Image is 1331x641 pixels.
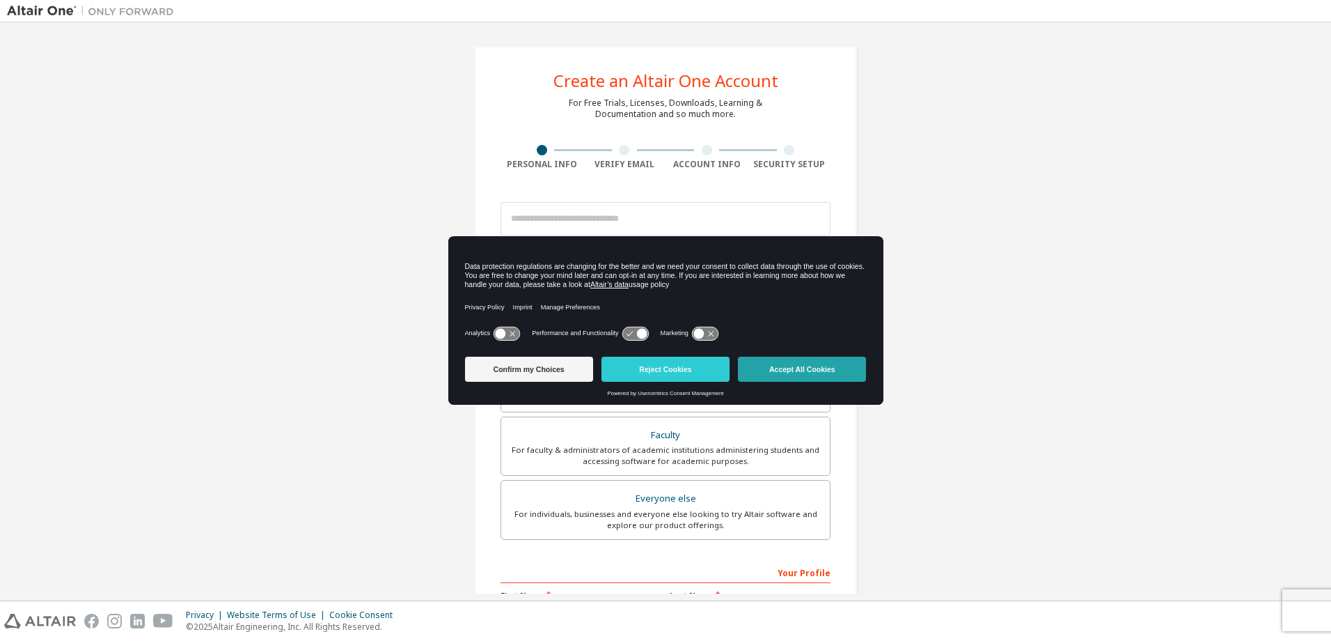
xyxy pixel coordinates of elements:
[665,159,748,170] div: Account Info
[510,509,821,531] div: For individuals, businesses and everyone else looking to try Altair software and explore our prod...
[510,489,821,509] div: Everyone else
[153,614,173,628] img: youtube.svg
[186,621,401,633] p: © 2025 Altair Engineering, Inc. All Rights Reserved.
[501,159,583,170] div: Personal Info
[227,610,329,621] div: Website Terms of Use
[583,159,666,170] div: Verify Email
[7,4,181,18] img: Altair One
[107,614,122,628] img: instagram.svg
[130,614,145,628] img: linkedin.svg
[4,614,76,628] img: altair_logo.svg
[329,610,401,621] div: Cookie Consent
[501,561,830,583] div: Your Profile
[569,98,762,120] div: For Free Trials, Licenses, Downloads, Learning & Documentation and so much more.
[553,72,778,89] div: Create an Altair One Account
[510,426,821,445] div: Faculty
[510,445,821,467] div: For faculty & administrators of academic institutions administering students and accessing softwa...
[670,590,830,601] label: Last Name
[84,614,99,628] img: facebook.svg
[748,159,831,170] div: Security Setup
[186,610,227,621] div: Privacy
[501,590,661,601] label: First Name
